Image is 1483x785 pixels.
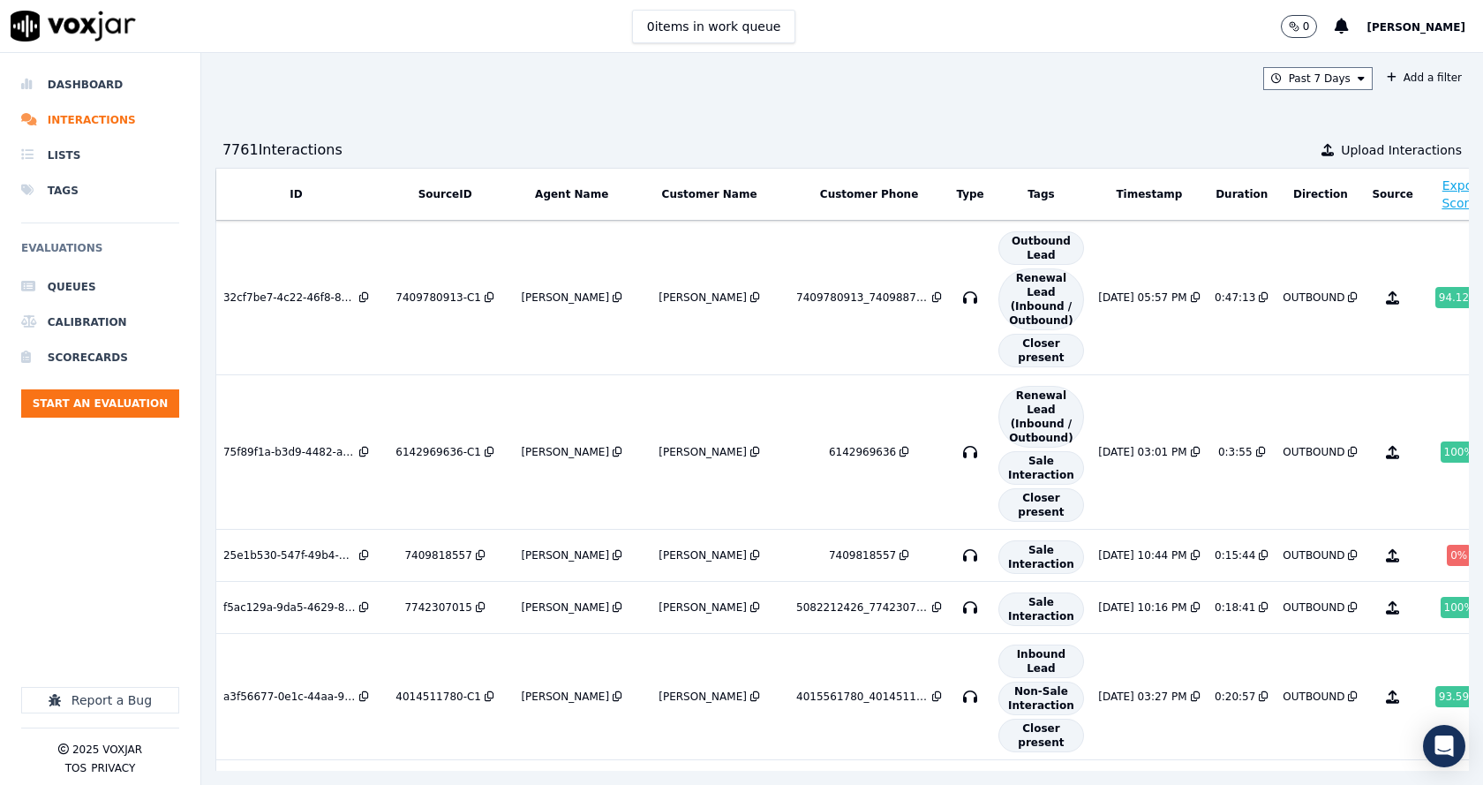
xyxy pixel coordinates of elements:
[632,10,796,43] button: 0items in work queue
[820,187,918,201] button: Customer Phone
[72,743,142,757] p: 2025 Voxjar
[1283,291,1344,305] div: OUTBOUND
[1215,548,1255,562] div: 0:15:44
[1098,291,1186,305] div: [DATE] 05:57 PM
[659,445,747,459] div: [PERSON_NAME]
[1441,442,1478,463] div: 100 %
[998,682,1084,715] span: Non-Sale Interaction
[1380,67,1469,88] button: Add a filter
[521,445,609,459] div: [PERSON_NAME]
[998,593,1084,626] span: Sale Interaction
[796,600,929,615] div: 5082212426_7742307015
[659,600,747,615] div: [PERSON_NAME]
[223,548,356,562] div: 25e1b530-547f-49b4-b5b2-ca27abfcad5e
[829,548,896,562] div: 7409818557
[998,645,1084,678] span: Inbound Lead
[21,305,179,340] a: Calibration
[1216,187,1268,201] button: Duration
[1303,19,1310,34] p: 0
[21,340,179,375] a: Scorecards
[1372,187,1413,201] button: Source
[222,140,343,161] div: 7761 Interaction s
[223,600,356,615] div: f5ac129a-9da5-4629-88d5-ff08f9f86aad
[290,187,302,201] button: ID
[1283,600,1344,615] div: OUTBOUND
[223,690,356,704] div: a3f56677-0e1c-44aa-9c37-d198d99292f4
[1366,21,1465,34] span: [PERSON_NAME]
[521,690,609,704] div: [PERSON_NAME]
[65,761,87,775] button: TOS
[1423,725,1465,767] div: Open Intercom Messenger
[662,187,757,201] button: Customer Name
[1321,141,1462,159] button: Upload Interactions
[1098,445,1186,459] div: [DATE] 03:01 PM
[418,187,472,201] button: SourceID
[21,173,179,208] a: Tags
[535,187,608,201] button: Agent Name
[521,600,609,615] div: [PERSON_NAME]
[1283,445,1344,459] div: OUTBOUND
[91,761,135,775] button: Privacy
[998,268,1084,330] span: Renewal Lead (Inbound / Outbound)
[395,291,481,305] div: 7409780913-C1
[1098,548,1186,562] div: [DATE] 10:44 PM
[998,451,1084,485] span: Sale Interaction
[404,600,471,615] div: 7742307015
[1283,690,1344,704] div: OUTBOUND
[21,67,179,102] a: Dashboard
[21,269,179,305] a: Queues
[223,445,356,459] div: 75f89f1a-b3d9-4482-a44f-b6f29530a027
[1366,16,1483,37] button: [PERSON_NAME]
[1293,187,1348,201] button: Direction
[1098,600,1186,615] div: [DATE] 10:16 PM
[1028,187,1054,201] button: Tags
[998,719,1084,752] span: Closer present
[998,540,1084,574] span: Sale Interaction
[521,291,609,305] div: [PERSON_NAME]
[829,445,896,459] div: 6142969636
[796,291,929,305] div: 7409780913_7409887408
[1341,141,1462,159] span: Upload Interactions
[21,238,179,269] h6: Evaluations
[1098,690,1186,704] div: [DATE] 03:27 PM
[1281,15,1336,38] button: 0
[21,138,179,173] a: Lists
[956,187,983,201] button: Type
[223,291,356,305] div: 32cf7be7-4c22-46f8-8b18-1b564a22157a
[395,445,481,459] div: 6142969636-C1
[1215,291,1255,305] div: 0:47:13
[1435,287,1483,308] div: 94.12 %
[998,488,1084,522] span: Closer present
[1283,548,1344,562] div: OUTBOUND
[998,334,1084,367] span: Closer present
[1281,15,1318,38] button: 0
[659,690,747,704] div: [PERSON_NAME]
[11,11,136,42] img: voxjar logo
[521,548,609,562] div: [PERSON_NAME]
[998,231,1084,265] span: Outbound Lead
[1263,67,1373,90] button: Past 7 Days
[1215,600,1255,615] div: 0:18:41
[1218,445,1253,459] div: 0:3:55
[21,102,179,138] a: Interactions
[1215,690,1255,704] div: 0:20:57
[21,389,179,418] button: Start an Evaluation
[796,690,929,704] div: 4015561780_4014511780
[1441,597,1478,618] div: 100 %
[1447,545,1471,566] div: 0 %
[1116,187,1182,201] button: Timestamp
[998,386,1084,448] span: Renewal Lead (Inbound / Outbound)
[395,690,481,704] div: 4014511780-C1
[659,291,747,305] div: [PERSON_NAME]
[1435,686,1483,707] div: 93.59 %
[659,548,747,562] div: [PERSON_NAME]
[21,687,179,713] button: Report a Bug
[404,548,471,562] div: 7409818557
